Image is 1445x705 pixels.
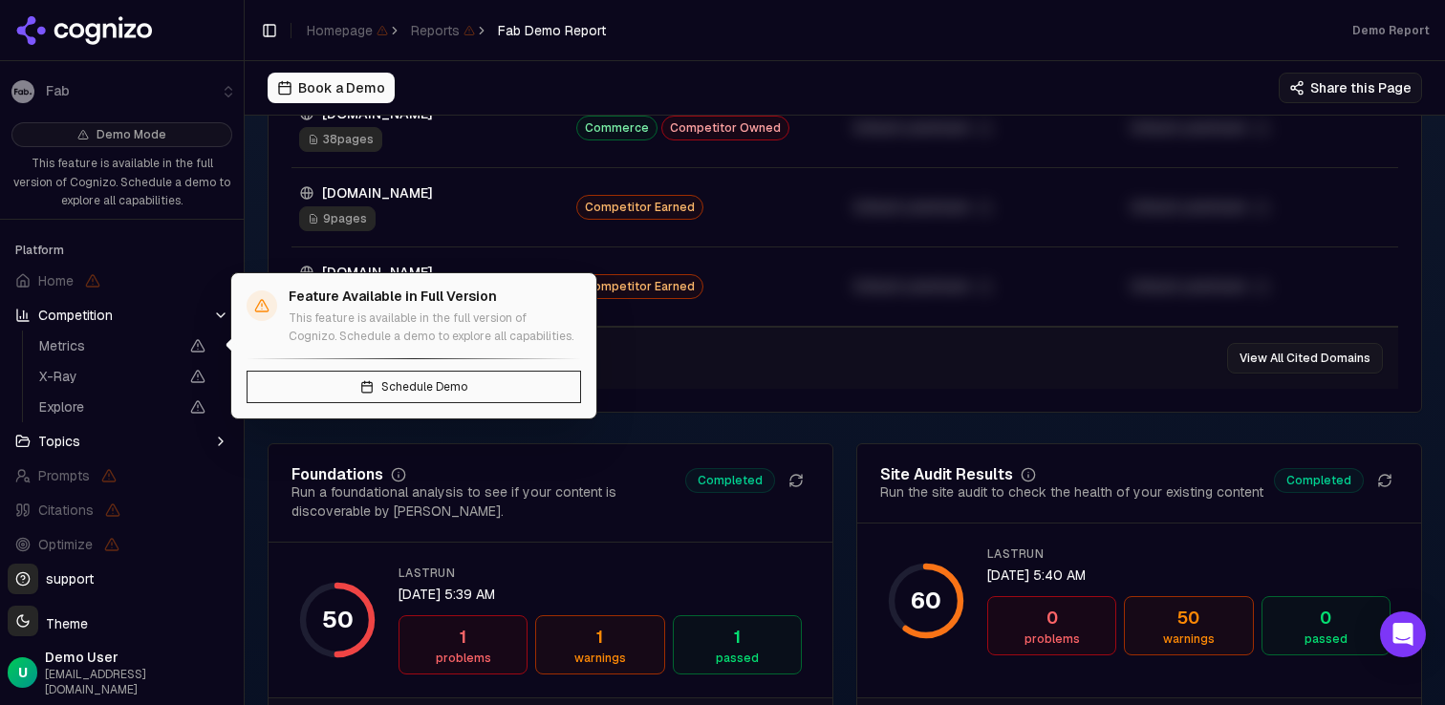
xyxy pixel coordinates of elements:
div: warnings [1132,631,1244,647]
span: Citations [38,501,94,520]
div: 1 [681,624,793,651]
div: [DATE] 5:40 AM [987,566,1391,585]
div: 1 [407,624,519,651]
span: Completed [685,468,775,493]
div: [DOMAIN_NAME] [299,183,561,203]
div: problems [407,651,519,666]
div: Run the site audit to check the health of your existing content [880,482,1263,502]
button: Competition [8,300,236,331]
div: Unlock premium [852,275,1114,298]
nav: breadcrumb [307,21,606,40]
button: Share this Page [1279,73,1422,103]
div: 50 [1132,605,1244,631]
span: Competitor Owned [661,116,789,140]
span: Demo Mode [97,127,166,142]
div: Unlock premium [1130,196,1391,219]
span: Reports [411,21,475,40]
span: Topics [38,432,80,451]
div: 60 [911,586,941,616]
div: 50 [322,605,354,635]
div: Platform [8,235,236,266]
span: support [38,569,94,588]
span: Competition [38,306,113,325]
span: Optimize [38,535,93,554]
span: X-Ray [39,367,179,386]
h4: Feature Available in Full Version [289,288,581,306]
div: warnings [544,651,656,666]
div: Site Audit Results [880,467,1013,482]
button: View All Cited Domains [1227,343,1383,374]
span: [EMAIL_ADDRESS][DOMAIN_NAME] [45,667,236,697]
span: 9 pages [299,206,376,231]
span: U [18,663,28,682]
div: 1 [544,624,656,651]
div: lastRun [399,566,802,581]
span: Theme [38,615,88,632]
span: Metrics [39,336,179,355]
div: Unlock premium [852,117,1114,139]
button: Schedule Demo [247,371,581,403]
span: Schedule Demo [381,379,467,395]
button: Topics [8,426,236,457]
div: Run a foundational analysis to see if your content is discoverable by [PERSON_NAME]. [291,482,685,521]
div: Demo Report [1352,23,1430,38]
div: Unlock premium [1130,275,1391,298]
span: Completed [1274,468,1364,493]
button: Book a Demo [268,73,395,103]
span: Demo User [45,648,236,667]
span: Competitor Earned [576,274,703,299]
span: Explore [39,397,179,417]
div: Unlock premium [852,196,1114,219]
p: This feature is available in the full version of Cognizo. Schedule a demo to explore all capabili... [289,310,581,347]
div: 0 [1270,605,1382,631]
p: This feature is available in the full version of Cognizo. Schedule a demo to explore all capabili... [11,155,232,211]
div: lastRun [987,546,1391,562]
div: Foundations [291,467,383,482]
span: Fab Demo Report [498,21,606,40]
div: passed [1270,631,1382,647]
div: problems [996,631,1108,647]
div: [DOMAIN_NAME] [299,263,561,282]
span: Commerce [576,116,658,140]
div: Open Intercom Messenger [1380,611,1426,657]
div: Unlock premium [1130,117,1391,139]
div: passed [681,651,793,666]
span: Prompts [38,466,90,485]
span: 38 pages [299,127,382,152]
span: Homepage [307,21,388,40]
span: Home [38,271,74,290]
div: 0 [996,605,1108,631]
span: Competitor Earned [576,195,703,220]
div: [DATE] 5:39 AM [399,585,802,604]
